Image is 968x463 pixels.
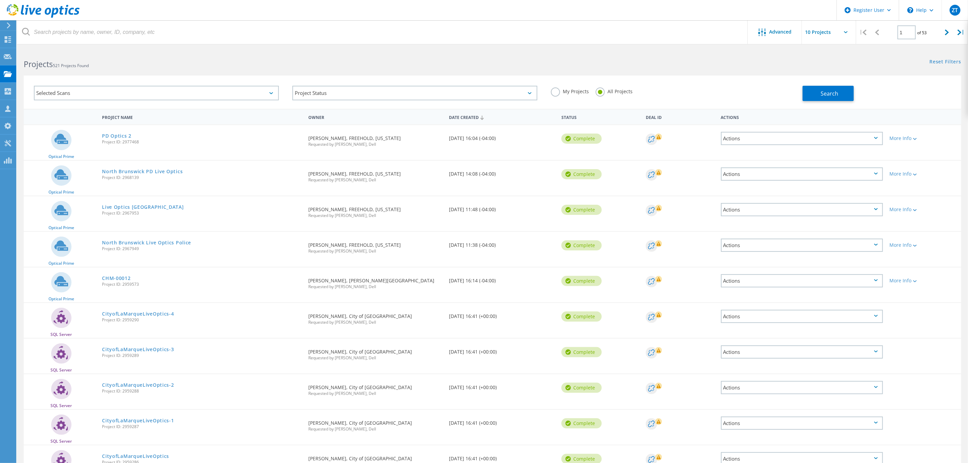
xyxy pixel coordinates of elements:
[17,20,748,44] input: Search projects by name, owner, ID, company, etc
[102,311,174,316] a: CityofLaMarqueLiveOptics-4
[721,167,883,181] div: Actions
[102,276,130,281] a: CHM-00012
[596,87,633,94] label: All Projects
[99,110,305,123] div: Project Name
[918,30,927,36] span: of 53
[24,59,53,69] b: Projects
[308,427,442,431] span: Requested by [PERSON_NAME], Dell
[308,214,442,218] span: Requested by [PERSON_NAME], Dell
[305,303,446,331] div: [PERSON_NAME], City of [GEOGRAPHIC_DATA]
[446,196,558,219] div: [DATE] 11:48 (-04:00)
[308,356,442,360] span: Requested by [PERSON_NAME], Dell
[102,454,169,459] a: CityofLaMarqueLiveOptics
[890,207,958,212] div: More Info
[803,86,854,101] button: Search
[305,232,446,260] div: [PERSON_NAME], FREEHOLD, [US_STATE]
[721,417,883,430] div: Actions
[561,383,602,393] div: Complete
[721,310,883,323] div: Actions
[561,311,602,322] div: Complete
[102,354,302,358] span: Project ID: 2959289
[48,226,74,230] span: Optical Prime
[305,196,446,224] div: [PERSON_NAME], FREEHOLD, [US_STATE]
[561,276,602,286] div: Complete
[308,142,442,146] span: Requested by [PERSON_NAME], Dell
[305,110,446,123] div: Owner
[446,374,558,397] div: [DATE] 16:41 (+00:00)
[50,439,72,443] span: SQL Server
[308,391,442,396] span: Requested by [PERSON_NAME], Dell
[561,169,602,179] div: Complete
[308,320,442,324] span: Requested by [PERSON_NAME], Dell
[305,267,446,296] div: [PERSON_NAME], [PERSON_NAME][GEOGRAPHIC_DATA]
[561,205,602,215] div: Complete
[890,172,958,176] div: More Info
[102,205,184,209] a: Live Optics [GEOGRAPHIC_DATA]
[551,87,589,94] label: My Projects
[305,339,446,367] div: [PERSON_NAME], City of [GEOGRAPHIC_DATA]
[718,110,886,123] div: Actions
[721,203,883,216] div: Actions
[102,140,302,144] span: Project ID: 2977468
[102,383,174,387] a: CityofLaMarqueLiveOptics-2
[305,125,446,153] div: [PERSON_NAME], FREEHOLD, [US_STATE]
[102,134,131,138] a: PD Optics 2
[721,274,883,287] div: Actions
[102,211,302,215] span: Project ID: 2967953
[102,169,183,174] a: North Brunswick PD Live Optics
[308,249,442,253] span: Requested by [PERSON_NAME], Dell
[102,418,174,423] a: CityofLaMarqueLiveOptics-1
[102,240,191,245] a: North Brunswick Live Optics Police
[856,20,870,44] div: |
[308,285,442,289] span: Requested by [PERSON_NAME], Dell
[721,132,883,145] div: Actions
[48,297,74,301] span: Optical Prime
[890,136,958,141] div: More Info
[446,125,558,147] div: [DATE] 16:04 (-04:00)
[102,282,302,286] span: Project ID: 2959573
[305,161,446,189] div: [PERSON_NAME], FREEHOLD, [US_STATE]
[561,418,602,428] div: Complete
[907,7,913,13] svg: \n
[446,303,558,325] div: [DATE] 16:41 (+00:00)
[930,59,961,65] a: Reset Filters
[7,14,80,19] a: Live Optics Dashboard
[102,347,174,352] a: CityofLaMarqueLiveOptics-3
[561,347,602,357] div: Complete
[48,190,74,194] span: Optical Prime
[721,345,883,359] div: Actions
[446,410,558,432] div: [DATE] 16:41 (+00:00)
[446,110,558,123] div: Date Created
[292,86,537,100] div: Project Status
[721,381,883,394] div: Actions
[561,134,602,144] div: Complete
[561,240,602,250] div: Complete
[102,318,302,322] span: Project ID: 2959290
[34,86,279,100] div: Selected Scans
[446,267,558,290] div: [DATE] 16:14 (-04:00)
[952,7,958,13] span: ZT
[50,368,72,372] span: SQL Server
[558,110,642,123] div: Status
[50,404,72,408] span: SQL Server
[769,29,792,34] span: Advanced
[308,178,442,182] span: Requested by [PERSON_NAME], Dell
[821,90,839,97] span: Search
[50,333,72,337] span: SQL Server
[102,425,302,429] span: Project ID: 2959287
[446,339,558,361] div: [DATE] 16:41 (+00:00)
[102,389,302,393] span: Project ID: 2959288
[642,110,717,123] div: Deal Id
[53,63,89,68] span: 521 Projects Found
[890,243,958,247] div: More Info
[446,161,558,183] div: [DATE] 14:08 (-04:00)
[102,176,302,180] span: Project ID: 2968139
[954,20,968,44] div: |
[102,247,302,251] span: Project ID: 2967949
[721,239,883,252] div: Actions
[48,261,74,265] span: Optical Prime
[446,232,558,254] div: [DATE] 11:38 (-04:00)
[305,410,446,438] div: [PERSON_NAME], City of [GEOGRAPHIC_DATA]
[890,278,958,283] div: More Info
[48,155,74,159] span: Optical Prime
